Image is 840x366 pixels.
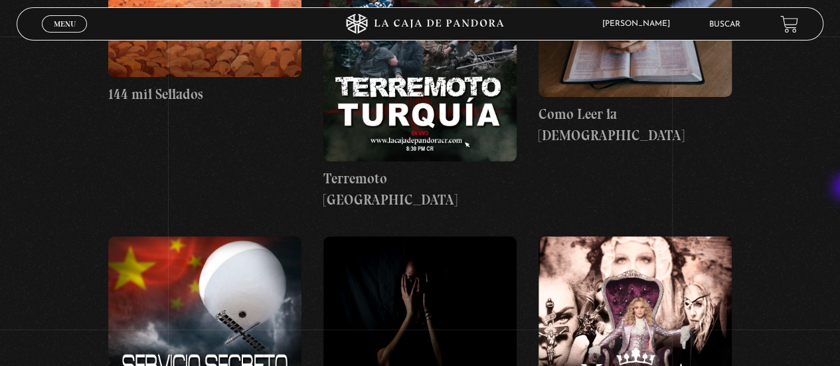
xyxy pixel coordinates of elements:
[323,168,517,210] h4: Terremoto [GEOGRAPHIC_DATA]
[539,104,732,145] h4: Como Leer la [DEMOGRAPHIC_DATA]
[596,20,683,28] span: [PERSON_NAME]
[54,20,76,28] span: Menu
[49,31,80,41] span: Cerrar
[709,21,740,29] a: Buscar
[108,84,301,105] h4: 144 mil Sellados
[780,15,798,33] a: View your shopping cart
